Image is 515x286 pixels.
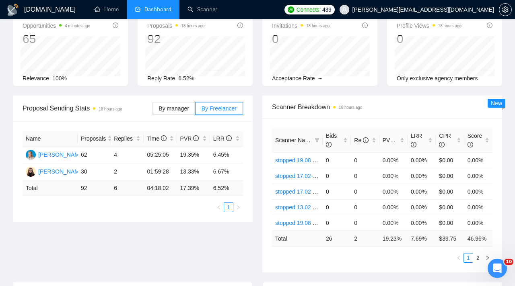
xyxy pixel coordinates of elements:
[210,163,243,180] td: 6.67%
[351,231,379,246] td: 2
[464,253,473,262] a: 1
[351,215,379,231] td: 0
[216,205,221,210] span: left
[464,184,492,199] td: 0.00%
[114,134,134,143] span: Replies
[78,163,111,180] td: 30
[26,167,36,177] img: TB
[439,133,451,148] span: CPR
[363,137,369,143] span: info-circle
[147,135,166,142] span: Time
[275,173,429,179] a: stopped 17.02- Meta ads - ecommerce/cases/ hook- ROAS3+
[210,180,243,196] td: 6.52 %
[408,184,436,199] td: 0.00%
[483,253,492,263] li: Next Page
[323,184,351,199] td: 0
[111,147,144,163] td: 4
[396,137,401,143] span: info-circle
[379,215,408,231] td: 0.00%
[468,142,473,147] span: info-circle
[78,131,111,147] th: Proposals
[323,199,351,215] td: 0
[180,135,199,142] span: PVR
[275,188,407,195] a: stopped 17.02 - Google Ads - ecommerce/AI - $500+
[214,202,224,212] button: left
[144,147,177,163] td: 05:25:05
[272,75,315,82] span: Acceptance Rate
[351,168,379,184] td: 0
[275,137,313,143] span: Scanner Name
[159,105,189,112] span: By manager
[323,231,351,246] td: 26
[297,5,321,14] span: Connects:
[474,253,482,262] a: 2
[411,142,416,147] span: info-circle
[354,137,369,143] span: Re
[288,6,294,13] img: upwork-logo.png
[38,167,84,176] div: [PERSON_NAME]
[313,134,321,146] span: filter
[23,131,78,147] th: Name
[464,152,492,168] td: 0.00%
[272,102,492,112] span: Scanner Breakdown
[436,184,464,199] td: $0.00
[26,168,84,174] a: TB[PERSON_NAME]
[408,199,436,215] td: 0.00%
[111,163,144,180] td: 2
[202,105,237,112] span: By Freelancer
[463,253,473,263] li: 1
[275,220,410,226] a: stopped 19.08 - Meta Ads - cases/hook- generating $k
[323,152,351,168] td: 0
[504,259,513,265] span: 10
[78,180,111,196] td: 92
[323,168,351,184] td: 0
[95,6,119,13] a: homeHome
[236,205,241,210] span: right
[436,152,464,168] td: $0.00
[214,202,224,212] li: Previous Page
[23,180,78,196] td: Total
[397,21,461,31] span: Profile Views
[78,147,111,163] td: 62
[135,6,140,12] span: dashboard
[233,202,243,212] li: Next Page
[38,150,84,159] div: [PERSON_NAME]
[52,75,67,82] span: 100%
[339,105,362,110] time: 18 hours ago
[178,75,194,82] span: 6.52%
[81,134,106,143] span: Proposals
[436,215,464,231] td: $0.00
[210,147,243,163] td: 6.45%
[436,199,464,215] td: $0.00
[161,135,167,141] span: info-circle
[144,6,171,13] span: Dashboard
[111,180,144,196] td: 6
[379,199,408,215] td: 0.00%
[439,142,445,147] span: info-circle
[23,75,49,82] span: Relevance
[438,24,461,28] time: 18 hours ago
[315,138,319,143] span: filter
[147,75,175,82] span: Reply Rate
[177,147,210,163] td: 19.35%
[318,75,322,82] span: --
[379,231,408,246] td: 19.23 %
[487,22,492,28] span: info-circle
[272,31,330,47] div: 0
[326,133,337,148] span: Bids
[499,6,512,13] a: setting
[99,107,122,111] time: 18 hours ago
[224,203,233,212] a: 1
[379,184,408,199] td: 0.00%
[23,21,90,31] span: Opportunities
[456,255,461,260] span: left
[491,100,502,106] span: New
[499,3,512,16] button: setting
[26,150,36,160] img: AS
[226,135,232,141] span: info-circle
[464,231,492,246] td: 46.96 %
[275,157,453,163] a: stopped 19.08 - Meta ads - LeadGen/cases/ hook - tripled leads- $500+
[351,184,379,199] td: 0
[326,142,332,147] span: info-circle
